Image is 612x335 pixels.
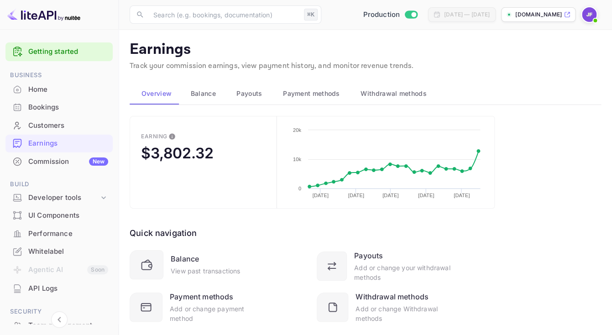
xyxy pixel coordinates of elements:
[170,291,233,302] div: Payment methods
[7,7,80,22] img: LiteAPI logo
[418,193,434,198] text: [DATE]
[298,186,301,191] text: 0
[5,135,113,152] a: Earnings
[171,253,199,264] div: Balance
[361,88,426,99] span: Withdrawal methods
[5,243,113,261] div: Whitelabel
[444,10,490,19] div: [DATE] — [DATE]
[130,61,601,72] p: Track your commission earnings, view payment history, and monitor revenue trends.
[5,280,113,297] a: API Logs
[28,84,108,95] div: Home
[515,10,562,19] p: [DOMAIN_NAME]
[171,266,240,276] div: View past transactions
[348,193,364,198] text: [DATE]
[454,193,470,198] text: [DATE]
[5,179,113,189] span: Build
[359,10,421,20] div: Switch to Sandbox mode
[354,263,451,282] div: Add or change your withdrawal methods
[28,320,108,331] div: Team management
[5,190,113,206] div: Developer tools
[28,138,108,149] div: Earnings
[5,225,113,242] a: Performance
[130,41,601,59] p: Earnings
[28,120,108,131] div: Customers
[5,135,113,152] div: Earnings
[130,116,277,209] button: EarningThis is the amount of confirmed commission that will be paid to you on the next scheduled ...
[356,304,451,323] div: Add or change Withdrawal methods
[313,193,329,198] text: [DATE]
[51,311,68,328] button: Collapse navigation
[28,193,99,203] div: Developer tools
[356,291,429,302] div: Withdrawal methods
[293,127,302,133] text: 20k
[5,70,113,80] span: Business
[141,133,167,140] div: Earning
[5,81,113,99] div: Home
[5,42,113,61] div: Getting started
[165,129,179,144] button: This is the amount of confirmed commission that will be paid to you on the next scheduled deposit
[5,99,113,115] a: Bookings
[363,10,400,20] span: Production
[28,47,108,57] a: Getting started
[28,157,108,167] div: Commission
[191,88,216,99] span: Balance
[28,246,108,257] div: Whitelabel
[5,225,113,243] div: Performance
[236,88,262,99] span: Payouts
[141,88,172,99] span: Overview
[5,117,113,135] div: Customers
[5,307,113,317] span: Security
[293,157,302,162] text: 10k
[5,153,113,170] a: CommissionNew
[130,227,197,239] div: Quick navigation
[5,117,113,134] a: Customers
[28,210,108,221] div: UI Components
[28,283,108,294] div: API Logs
[141,144,214,162] div: $3,802.32
[5,317,113,334] a: Team management
[5,280,113,298] div: API Logs
[5,153,113,171] div: CommissionNew
[130,83,601,105] div: scrollable auto tabs example
[5,207,113,224] a: UI Components
[170,304,264,323] div: Add or change payment method
[283,88,340,99] span: Payment methods
[382,193,398,198] text: [DATE]
[28,102,108,113] div: Bookings
[354,250,383,261] div: Payouts
[582,7,596,22] img: Jenny Frimer
[28,229,108,239] div: Performance
[5,243,113,260] a: Whitelabel
[5,81,113,98] a: Home
[89,157,108,166] div: New
[5,207,113,225] div: UI Components
[304,9,318,21] div: ⌘K
[148,5,300,24] input: Search (e.g. bookings, documentation)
